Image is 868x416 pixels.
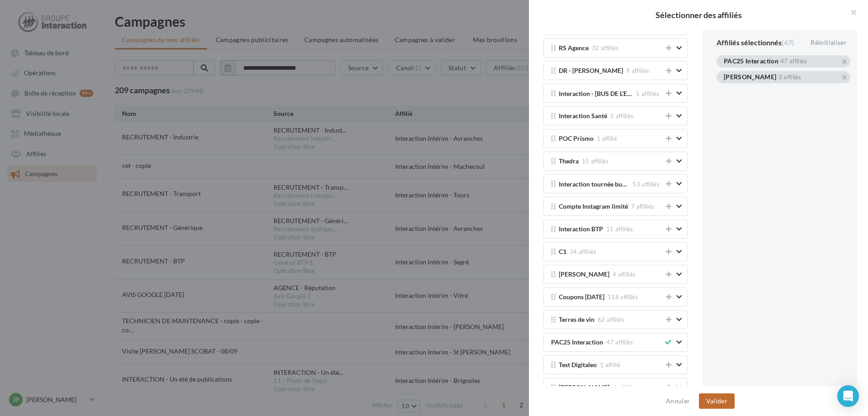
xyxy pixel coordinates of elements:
span: 4 affiliés [613,384,636,391]
span: POC Prismo [559,135,594,142]
span: 4 affiliés [613,271,636,278]
span: 34 affiliés [570,248,597,255]
span: 47 affiliés [606,339,633,346]
span: 32 affiliés [592,44,619,52]
span: Test Digitaleo [559,362,597,368]
span: 7 affiliés [631,203,654,210]
span: 62 affiliés [598,316,625,323]
span: Interaction BTP [559,226,603,233]
span: 11 affiliés [606,225,633,233]
span: 5 affiliés [610,112,633,120]
span: 15 affiliés [582,158,609,165]
h2: Sélectionner des affiliés [543,11,854,19]
span: Interaction Santé [559,113,607,120]
span: (47) [782,38,794,47]
span: 118 affiliés [608,293,638,301]
div: 3 affiliés [778,74,802,80]
span: DR - [PERSON_NAME] [559,67,623,74]
div: [PERSON_NAME] [724,74,777,82]
span: Terres de vin [559,316,594,323]
div: Réinitialiser [807,37,850,48]
div: Open Intercom Messenger [837,385,859,407]
span: Interaction tournée bus 2024 [559,181,629,191]
button: Valider [699,393,735,409]
span: Coupons [DATE] [559,294,604,301]
div: PAC25 Interaction [724,58,778,66]
span: [PERSON_NAME] [559,271,609,278]
span: 1 affilié [600,361,620,368]
span: Compte Instagram limité [559,203,628,210]
button: Annuler [662,396,693,406]
span: 53 affiliés [632,181,660,188]
div: 47 affiliés [780,58,807,64]
span: Interaction - [BUS DE L’EMPLOI x CIC Normandy Channel Race] [559,91,633,100]
span: 1 affilié [597,135,617,142]
span: 9 affiliés [626,67,649,74]
span: [PERSON_NAME] [559,384,609,391]
span: RS Agence [559,45,589,52]
span: Thedra [559,158,579,165]
span: 5 affiliés [636,90,659,97]
span: C1 [559,249,566,255]
span: PAC25 Interaction [551,339,603,346]
div: Affiliés sélectionnés [717,39,794,46]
